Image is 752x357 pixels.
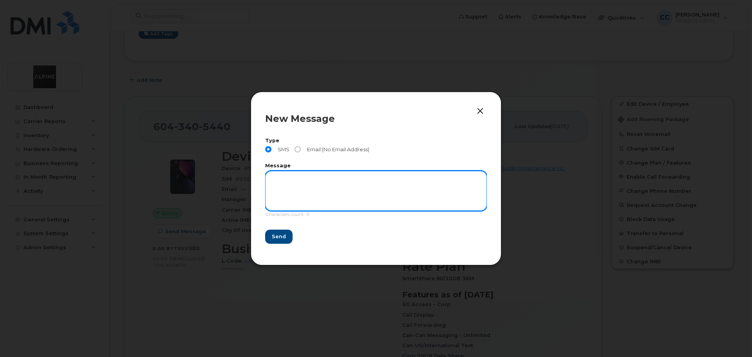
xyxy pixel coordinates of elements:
[275,146,289,152] span: SMS
[265,230,293,244] button: Send
[272,233,286,240] span: Send
[265,146,271,152] input: SMS
[304,146,369,152] span: Email (No Email Address)
[295,146,301,152] input: Email (No Email Address)
[265,211,487,222] div: Characters count: 0
[265,163,487,169] label: Message
[265,138,487,143] label: Type
[265,114,487,123] div: New Message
